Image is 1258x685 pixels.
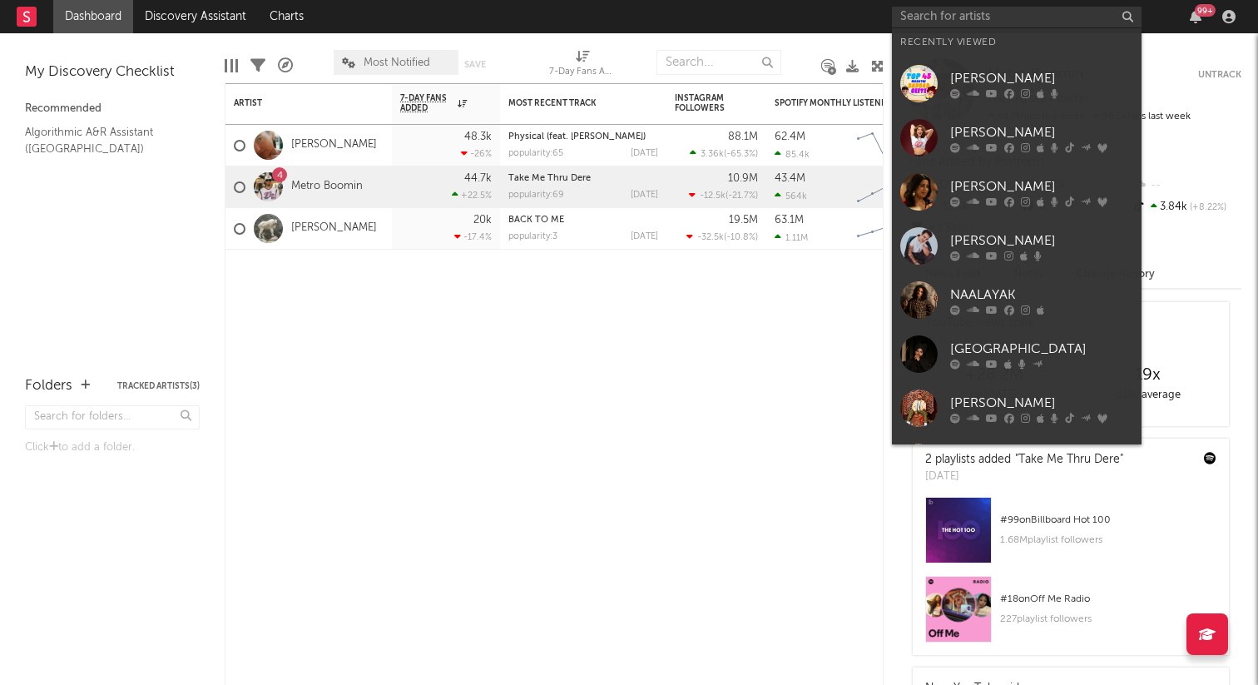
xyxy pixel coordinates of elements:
[697,233,724,242] span: -32.5k
[508,216,564,225] a: BACK TO ME
[464,60,486,69] button: Save
[775,232,808,243] div: 1.11M
[117,382,200,390] button: Tracked Artists(3)
[892,57,1142,111] a: [PERSON_NAME]
[1000,530,1216,550] div: 1.68M playlist followers
[508,132,658,141] div: Physical (feat. Troye Sivan)
[234,98,359,108] div: Artist
[1071,365,1225,385] div: 19 x
[1190,10,1201,23] button: 99+
[892,273,1142,327] a: NAALAYAK
[508,216,658,225] div: BACK TO ME
[950,339,1133,359] div: [GEOGRAPHIC_DATA]
[291,180,363,194] a: Metro Boomin
[950,68,1133,88] div: [PERSON_NAME]
[900,32,1133,52] div: Recently Viewed
[1015,454,1123,465] a: "Take Me Thru Dere"
[250,42,265,90] div: Filters
[775,132,805,142] div: 62.4M
[950,122,1133,142] div: [PERSON_NAME]
[1198,67,1241,83] button: Untrack
[726,233,755,242] span: -10.8 %
[950,285,1133,305] div: NAALAYAK
[1131,196,1241,218] div: 3.84k
[631,149,658,158] div: [DATE]
[700,191,726,201] span: -12.5k
[508,174,658,183] div: Take Me Thru Dere
[464,132,492,142] div: 48.3k
[452,190,492,201] div: +22.5 %
[25,99,200,119] div: Recommended
[1131,175,1241,196] div: --
[508,149,563,158] div: popularity: 65
[849,166,924,208] svg: Chart title
[1187,203,1226,212] span: +8.22 %
[849,208,924,250] svg: Chart title
[461,148,492,159] div: -26 %
[508,132,646,141] a: Physical (feat. [PERSON_NAME])
[686,231,758,242] div: ( )
[701,150,724,159] span: 3.36k
[775,149,810,160] div: 85.4k
[950,393,1133,413] div: [PERSON_NAME]
[225,42,238,90] div: Edit Columns
[775,215,804,226] div: 63.1M
[775,98,899,108] div: Spotify Monthly Listeners
[729,215,758,226] div: 19.5M
[1071,385,1225,405] div: daily average
[278,42,293,90] div: A&R Pipeline
[473,215,492,226] div: 20k
[508,174,591,183] a: Take Me Thru Dere
[454,231,492,242] div: -17.4 %
[950,231,1133,251] div: [PERSON_NAME]
[950,176,1133,196] div: [PERSON_NAME]
[508,191,564,200] div: popularity: 69
[25,123,183,157] a: Algorithmic A&R Assistant ([GEOGRAPHIC_DATA])
[728,191,755,201] span: -21.7 %
[849,125,924,166] svg: Chart title
[892,219,1142,273] a: [PERSON_NAME]
[400,93,453,113] span: 7-Day Fans Added
[726,150,755,159] span: -65.3 %
[549,42,616,90] div: 7-Day Fans Added (7-Day Fans Added)
[1000,510,1216,530] div: # 99 on Billboard Hot 100
[25,62,200,82] div: My Discovery Checklist
[892,165,1142,219] a: [PERSON_NAME]
[1195,4,1216,17] div: 99 +
[892,381,1142,435] a: [PERSON_NAME]
[631,191,658,200] div: [DATE]
[925,451,1123,469] div: 2 playlists added
[728,132,758,142] div: 88.1M
[508,232,557,241] div: popularity: 3
[364,57,430,68] span: Most Notified
[631,232,658,241] div: [DATE]
[892,7,1142,27] input: Search for artists
[291,138,377,152] a: [PERSON_NAME]
[913,497,1229,576] a: #99onBillboard Hot 1001.68Mplaylist followers
[689,190,758,201] div: ( )
[464,173,492,184] div: 44.7k
[1000,609,1216,629] div: 227 playlist followers
[675,93,733,113] div: Instagram Followers
[656,50,781,75] input: Search...
[549,62,616,82] div: 7-Day Fans Added (7-Day Fans Added)
[913,576,1229,655] a: #18onOff Me Radio227playlist followers
[892,111,1142,165] a: [PERSON_NAME]
[775,173,805,184] div: 43.4M
[775,191,807,201] div: 564k
[925,469,1123,485] div: [DATE]
[25,376,72,396] div: Folders
[508,98,633,108] div: Most Recent Track
[690,148,758,159] div: ( )
[892,327,1142,381] a: [GEOGRAPHIC_DATA]
[892,435,1142,489] a: [PERSON_NAME]
[728,173,758,184] div: 10.9M
[25,405,200,429] input: Search for folders...
[291,221,377,236] a: [PERSON_NAME]
[1000,589,1216,609] div: # 18 on Off Me Radio
[25,438,200,458] div: Click to add a folder.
